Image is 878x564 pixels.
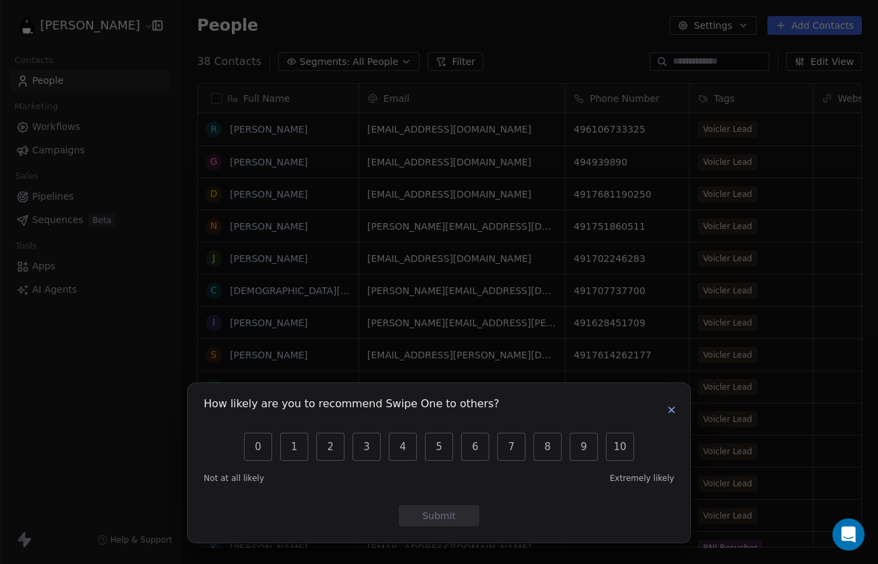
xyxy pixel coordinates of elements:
button: 4 [389,433,417,461]
button: 1 [280,433,308,461]
span: Extremely likely [610,473,674,484]
button: 5 [425,433,453,461]
button: Submit [399,505,479,526]
button: 0 [244,433,272,461]
h1: How likely are you to recommend Swipe One to others? [204,399,499,413]
span: Not at all likely [204,473,264,484]
button: 7 [497,433,525,461]
button: 3 [353,433,381,461]
button: 8 [534,433,562,461]
button: 10 [606,433,634,461]
button: 6 [461,433,489,461]
button: 9 [570,433,598,461]
button: 2 [316,433,344,461]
